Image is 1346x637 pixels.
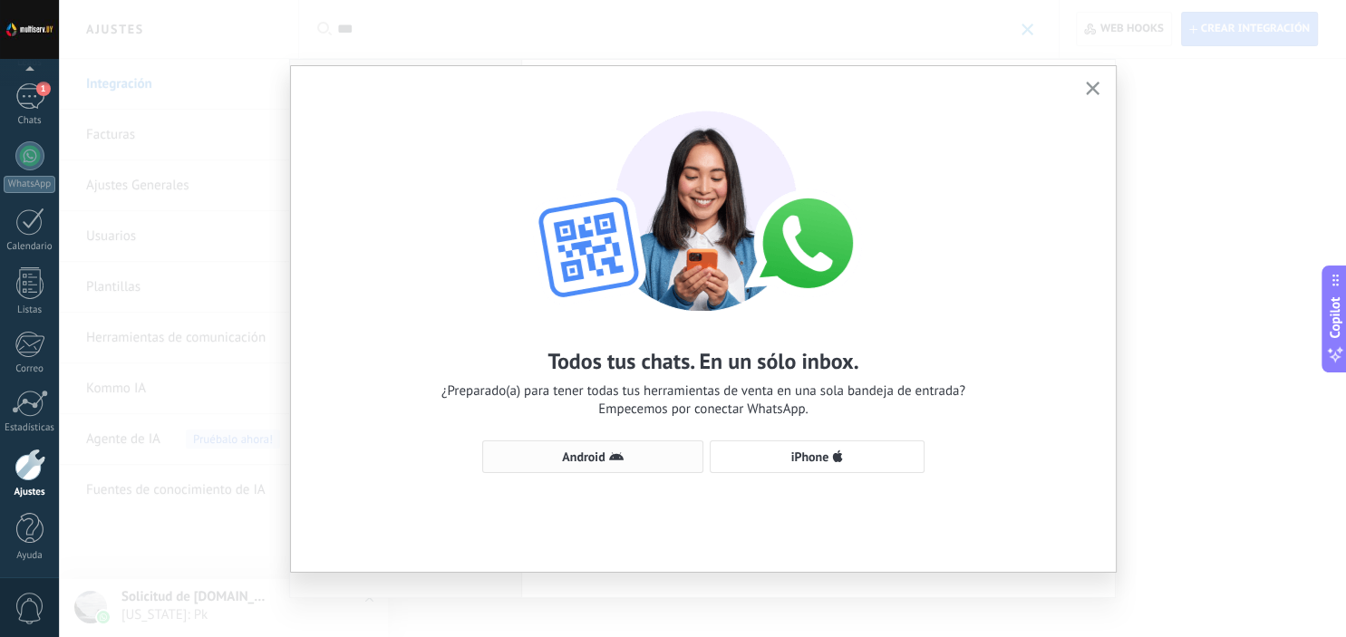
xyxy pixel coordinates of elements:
[547,347,858,375] h2: Todos tus chats. En un sólo inbox.
[4,422,56,434] div: Estadísticas
[791,450,829,463] span: iPhone
[4,487,56,498] div: Ajustes
[4,176,55,193] div: WhatsApp
[4,550,56,562] div: Ayuda
[710,440,925,473] button: iPhone
[562,450,605,463] span: Android
[482,440,703,473] button: Android
[441,382,965,419] span: ¿Preparado(a) para tener todas tus herramientas de venta en una sola bandeja de entrada? Empecemo...
[36,82,51,96] span: 1
[504,93,903,311] img: wa-lite-select-device.png
[1326,296,1344,338] span: Copilot
[4,241,56,253] div: Calendario
[4,363,56,375] div: Correo
[4,115,56,127] div: Chats
[4,304,56,316] div: Listas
